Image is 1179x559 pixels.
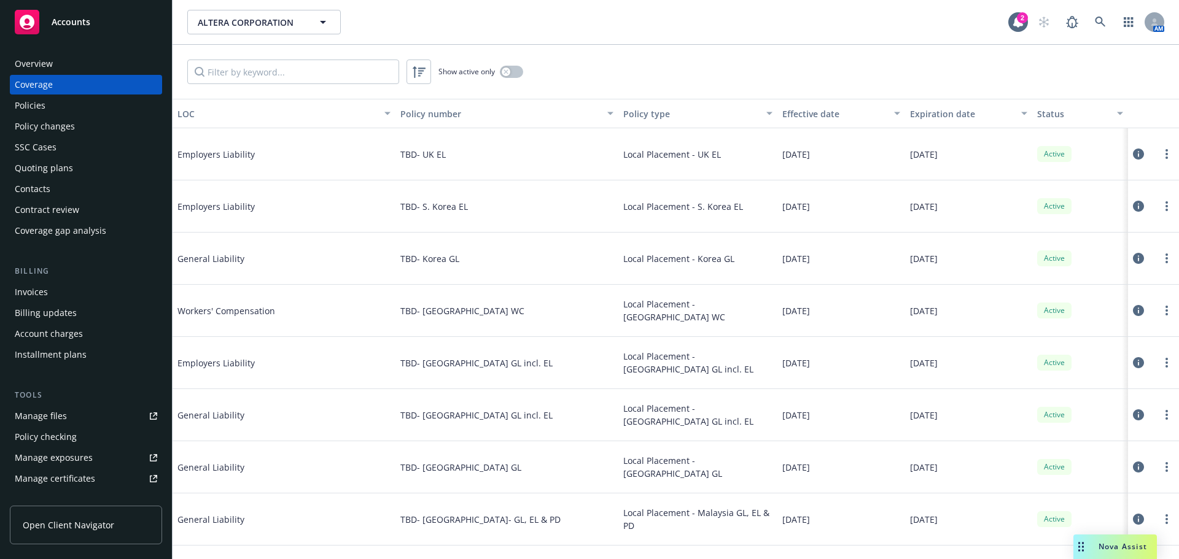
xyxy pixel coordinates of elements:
div: Billing [10,265,162,277]
span: ALTERA CORPORATION [198,16,304,29]
a: more [1159,251,1174,266]
span: Workers' Compensation [177,304,362,317]
span: Accounts [52,17,90,27]
span: Show active only [438,66,495,77]
span: Local Placement - S. Korea EL [623,200,743,213]
a: Billing updates [10,303,162,323]
div: Overview [15,54,53,74]
span: Active [1042,201,1067,212]
span: TBD- [GEOGRAPHIC_DATA] WC [400,304,524,317]
span: [DATE] [782,304,810,317]
a: Account charges [10,324,162,344]
div: Manage exposures [15,448,93,468]
a: Invoices [10,282,162,302]
span: General Liability [177,513,362,526]
a: more [1159,407,1174,422]
span: Active [1042,148,1067,160]
button: ALTERA CORPORATION [187,10,341,34]
div: Contract review [15,200,79,220]
div: Account charges [15,324,83,344]
div: Status [1037,107,1110,120]
div: Expiration date [910,107,1014,120]
a: more [1159,460,1174,474]
div: Manage files [15,406,67,426]
a: Manage certificates [10,469,162,488]
div: Tools [10,389,162,401]
a: Manage claims [10,490,162,509]
span: Open Client Navigator [23,519,114,531]
span: [DATE] [782,409,810,422]
span: [DATE] [782,357,810,369]
a: SSC Cases [10,137,162,157]
span: Local Placement - [GEOGRAPHIC_DATA] WC [623,298,772,323]
a: Policy checking [10,427,162,447]
span: [DATE] [782,252,810,265]
a: Manage files [10,406,162,426]
span: TBD- [GEOGRAPHIC_DATA] GL incl. EL [400,409,553,422]
a: Installment plans [10,345,162,364]
span: Local Placement - Malaysia GL, EL & PD [623,506,772,532]
span: Active [1042,305,1067,316]
a: Policy changes [10,117,162,136]
div: Billing updates [15,303,77,323]
span: General Liability [177,252,362,265]
div: Invoices [15,282,48,302]
button: Policy type [618,99,777,128]
span: [DATE] [910,357,938,369]
span: Local Placement - UK EL [623,148,721,161]
a: more [1159,199,1174,214]
div: LOC [177,107,377,120]
span: Local Placement - [GEOGRAPHIC_DATA] GL incl. EL [623,402,772,428]
span: Active [1042,461,1067,472]
span: Active [1042,514,1067,525]
span: Active [1042,253,1067,264]
span: [DATE] [910,252,938,265]
div: Policy checking [15,427,77,447]
span: General Liability [177,409,362,422]
div: Manage certificates [15,469,95,488]
span: TBD- [GEOGRAPHIC_DATA] GL [400,461,521,474]
span: Employers Liability [177,200,362,213]
div: 2 [1017,12,1028,23]
button: Nova Assist [1073,534,1157,559]
div: Installment plans [15,345,87,364]
a: Manage exposures [10,448,162,468]
div: Drag to move [1073,534,1089,559]
a: more [1159,355,1174,370]
a: Accounts [10,5,162,39]
span: Local Placement - [GEOGRAPHIC_DATA] GL [623,454,772,480]
a: Overview [10,54,162,74]
div: Manage claims [15,490,77,509]
span: Nova Assist [1099,541,1147,552]
a: more [1159,512,1174,526]
span: [DATE] [782,513,810,526]
span: [DATE] [910,409,938,422]
button: Policy number [395,99,618,128]
div: SSC Cases [15,137,56,157]
span: General Liability [177,461,362,474]
span: [DATE] [910,461,938,474]
span: [DATE] [910,148,938,161]
button: Status [1032,99,1128,128]
span: [DATE] [782,461,810,474]
button: LOC [173,99,395,128]
div: Contacts [15,179,50,199]
a: Coverage [10,75,162,94]
div: Coverage [15,75,53,94]
span: [DATE] [910,513,938,526]
a: Quoting plans [10,158,162,178]
div: Policy type [623,107,759,120]
div: Coverage gap analysis [15,221,106,241]
span: Local Placement - Korea GL [623,252,734,265]
div: Quoting plans [15,158,73,178]
a: Search [1088,10,1113,34]
a: Contract review [10,200,162,220]
a: more [1159,303,1174,318]
span: TBD- Korea GL [400,252,459,265]
span: TBD- UK EL [400,148,446,161]
a: Contacts [10,179,162,199]
span: TBD- S. Korea EL [400,200,468,213]
span: Active [1042,357,1067,368]
div: Policy number [400,107,600,120]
